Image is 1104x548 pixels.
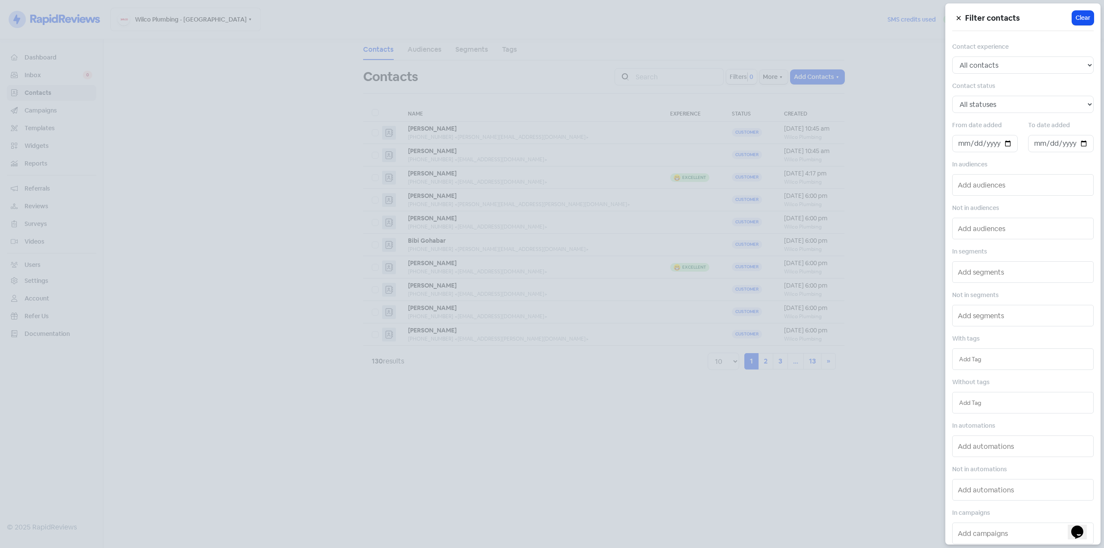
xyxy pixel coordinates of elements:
[952,508,990,517] label: In campaigns
[965,12,1072,25] h5: Filter contacts
[1068,514,1095,539] iframe: chat widget
[1076,13,1090,22] span: Clear
[952,421,995,430] label: In automations
[958,309,1090,323] input: Add segments
[958,222,1090,235] input: Add audiences
[952,378,990,387] label: Without tags
[952,121,1002,130] label: From date added
[952,465,1007,474] label: Not in automations
[959,354,1087,364] input: Add Tag
[958,439,1090,453] input: Add automations
[958,526,1090,540] input: Add campaigns
[952,204,999,213] label: Not in audiences
[952,42,1009,51] label: Contact experience
[952,160,988,169] label: In audiences
[952,334,980,343] label: With tags
[959,398,1087,407] input: Add Tag
[958,265,1090,279] input: Add segments
[1072,11,1094,25] button: Clear
[958,483,1090,497] input: Add automations
[1028,121,1070,130] label: To date added
[952,81,995,91] label: Contact status
[952,247,987,256] label: In segments
[952,291,999,300] label: Not in segments
[958,178,1090,192] input: Add audiences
